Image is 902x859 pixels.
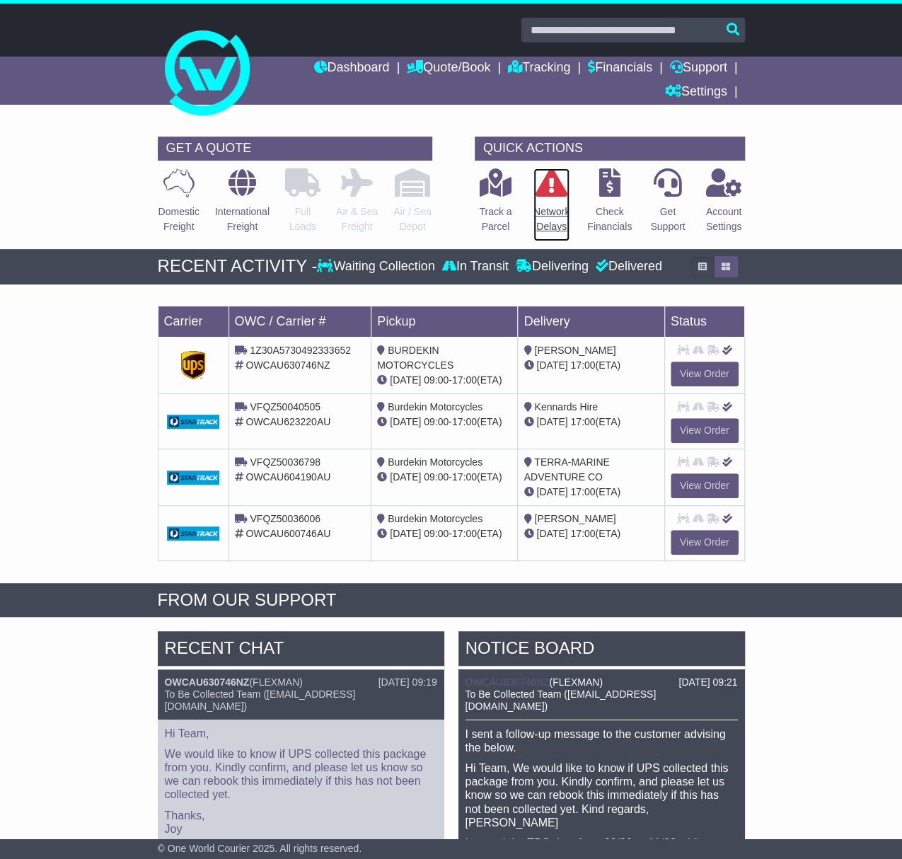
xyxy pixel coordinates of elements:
[424,471,449,483] span: 09:00
[158,168,200,242] a: DomesticFreight
[570,486,595,497] span: 17:00
[250,345,350,356] span: 1Z30A5730492333652
[534,513,615,524] span: [PERSON_NAME]
[377,373,511,388] div: - (ETA)
[524,358,658,373] div: (ETA)
[452,416,477,427] span: 17:00
[508,57,570,81] a: Tracking
[586,168,632,242] a: CheckFinancials
[466,727,738,754] p: I sent a follow-up message to the customer advising the below.
[665,81,727,105] a: Settings
[671,362,739,386] a: View Order
[250,401,320,413] span: VFQZ50040505
[524,456,609,483] span: TERRA-MARINE ADVENTURE CO
[253,676,299,688] span: FLEXMAN
[466,676,738,688] div: ( )
[245,471,330,483] span: OWCAU604190AU
[512,259,592,275] div: Delivering
[378,676,436,688] div: [DATE] 09:19
[452,374,477,386] span: 17:00
[533,168,570,242] a: NetworkDelays
[534,401,598,413] span: Kennards Hire
[587,204,632,234] p: Check Financials
[649,168,686,242] a: GetSupport
[671,418,739,443] a: View Order
[570,528,595,539] span: 17:00
[388,456,482,468] span: Burdekin Motorcycles
[524,485,658,500] div: (ETA)
[377,526,511,541] div: - (ETA)
[165,727,437,740] p: Hi Team,
[671,530,739,555] a: View Order
[250,456,320,468] span: VFQZ50036798
[245,416,330,427] span: OWCAU623220AU
[536,416,567,427] span: [DATE]
[181,351,205,379] img: GetCarrierServiceDarkLogo
[377,470,511,485] div: - (ETA)
[706,204,742,234] p: Account Settings
[536,528,567,539] span: [DATE]
[570,359,595,371] span: 17:00
[285,204,320,234] p: Full Loads
[466,761,738,829] p: Hi Team, We would like to know if UPS collected this package from you. Kindly confirm, and please...
[165,809,437,836] p: Thanks, Joy
[475,137,745,161] div: QUICK ACTIONS
[524,526,658,541] div: (ETA)
[466,688,657,712] span: To Be Collected Team ([EMAIL_ADDRESS][DOMAIN_NAME])
[424,528,449,539] span: 09:00
[245,528,330,539] span: OWCAU600746AU
[518,306,664,337] td: Delivery
[390,416,421,427] span: [DATE]
[158,631,444,669] div: RECENT CHAT
[167,526,220,541] img: GetCarrierServiceDarkLogo
[458,631,745,669] div: NOTICE BOARD
[165,688,356,712] span: To Be Collected Team ([EMAIL_ADDRESS][DOMAIN_NAME])
[671,473,739,498] a: View Order
[478,168,512,242] a: Track aParcel
[424,416,449,427] span: 09:00
[570,416,595,427] span: 17:00
[524,415,658,429] div: (ETA)
[452,528,477,539] span: 17:00
[371,306,518,337] td: Pickup
[313,57,389,81] a: Dashboard
[388,513,482,524] span: Burdekin Motorcycles
[158,843,362,854] span: © One World Courier 2025. All rights reserved.
[534,345,615,356] span: [PERSON_NAME]
[336,204,378,234] p: Air & Sea Freight
[377,345,453,371] span: BURDEKIN MOTORCYCLES
[670,57,727,81] a: Support
[245,359,330,371] span: OWCAU630746NZ
[588,57,652,81] a: Financials
[158,306,229,337] td: Carrier
[167,415,220,429] img: GetCarrierServiceDarkLogo
[650,204,685,234] p: Get Support
[407,57,490,81] a: Quote/Book
[158,137,432,161] div: GET A QUOTE
[165,676,250,688] a: OWCAU630746NZ
[317,259,438,275] div: Waiting Collection
[158,204,200,234] p: Domestic Freight
[390,471,421,483] span: [DATE]
[536,486,567,497] span: [DATE]
[479,204,511,234] p: Track a Parcel
[229,306,371,337] td: OWC / Carrier #
[664,306,744,337] td: Status
[452,471,477,483] span: 17:00
[165,676,437,688] div: ( )
[424,374,449,386] span: 09:00
[536,359,567,371] span: [DATE]
[158,590,745,611] div: FROM OUR SUPPORT
[214,168,270,242] a: InternationalFreight
[377,415,511,429] div: - (ETA)
[165,747,437,802] p: We would like to know if UPS collected this package from you. Kindly confirm, and please let us k...
[167,471,220,485] img: GetCarrierServiceDarkLogo
[158,256,318,277] div: RECENT ACTIVITY -
[390,528,421,539] span: [DATE]
[250,513,320,524] span: VFQZ50036006
[215,204,270,234] p: International Freight
[388,401,482,413] span: Burdekin Motorcycles
[533,204,569,234] p: Network Delays
[393,204,432,234] p: Air / Sea Depot
[466,676,550,688] a: OWCAU630746NZ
